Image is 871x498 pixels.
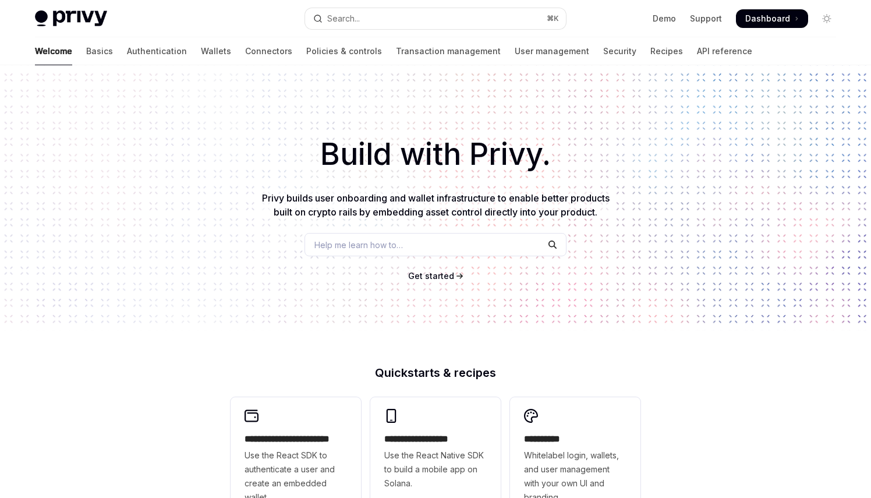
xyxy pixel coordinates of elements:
[231,367,640,379] h2: Quickstarts & recipes
[327,12,360,26] div: Search...
[35,37,72,65] a: Welcome
[408,270,454,282] a: Get started
[745,13,790,24] span: Dashboard
[396,37,501,65] a: Transaction management
[653,13,676,24] a: Demo
[306,37,382,65] a: Policies & controls
[305,8,566,29] button: Open search
[35,10,107,27] img: light logo
[384,448,487,490] span: Use the React Native SDK to build a mobile app on Solana.
[86,37,113,65] a: Basics
[314,239,403,251] span: Help me learn how to…
[201,37,231,65] a: Wallets
[690,13,722,24] a: Support
[127,37,187,65] a: Authentication
[817,9,836,28] button: Toggle dark mode
[19,132,852,177] h1: Build with Privy.
[697,37,752,65] a: API reference
[262,192,610,218] span: Privy builds user onboarding and wallet infrastructure to enable better products built on crypto ...
[547,14,559,23] span: ⌘ K
[650,37,683,65] a: Recipes
[603,37,636,65] a: Security
[736,9,808,28] a: Dashboard
[245,37,292,65] a: Connectors
[515,37,589,65] a: User management
[408,271,454,281] span: Get started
